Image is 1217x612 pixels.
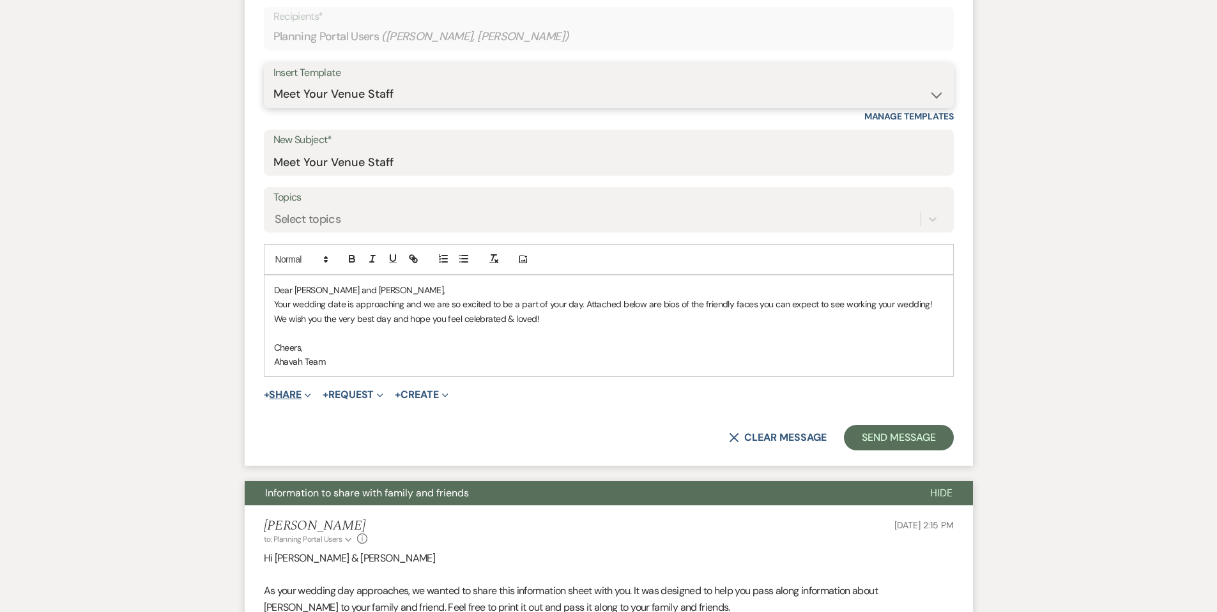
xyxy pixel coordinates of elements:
[273,8,944,25] p: Recipients*
[245,481,910,505] button: Information to share with family and friends
[323,390,383,400] button: Request
[274,283,944,297] p: Dear [PERSON_NAME] and [PERSON_NAME],
[273,64,944,82] div: Insert Template
[323,390,328,400] span: +
[273,24,944,49] div: Planning Portal Users
[264,550,954,567] p: Hi [PERSON_NAME] & [PERSON_NAME]
[264,534,342,544] span: to: Planning Portal Users
[273,188,944,207] label: Topics
[864,111,954,122] a: Manage Templates
[395,390,401,400] span: +
[274,312,944,326] p: We wish you the very best day and hope you feel celebrated & loved!
[894,519,953,531] span: [DATE] 2:15 PM
[930,486,953,500] span: Hide
[381,28,569,45] span: ( [PERSON_NAME], [PERSON_NAME] )
[264,390,270,400] span: +
[274,355,944,369] p: Ahavah Team
[729,432,826,443] button: Clear message
[273,131,944,149] label: New Subject*
[395,390,448,400] button: Create
[264,390,312,400] button: Share
[844,425,953,450] button: Send Message
[910,481,973,505] button: Hide
[274,297,944,311] p: Your wedding date is approaching and we are so excited to be a part of your day. Attached below a...
[264,533,355,545] button: to: Planning Portal Users
[274,340,944,355] p: Cheers,
[275,211,341,228] div: Select topics
[265,486,469,500] span: Information to share with family and friends
[264,518,368,534] h5: [PERSON_NAME]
